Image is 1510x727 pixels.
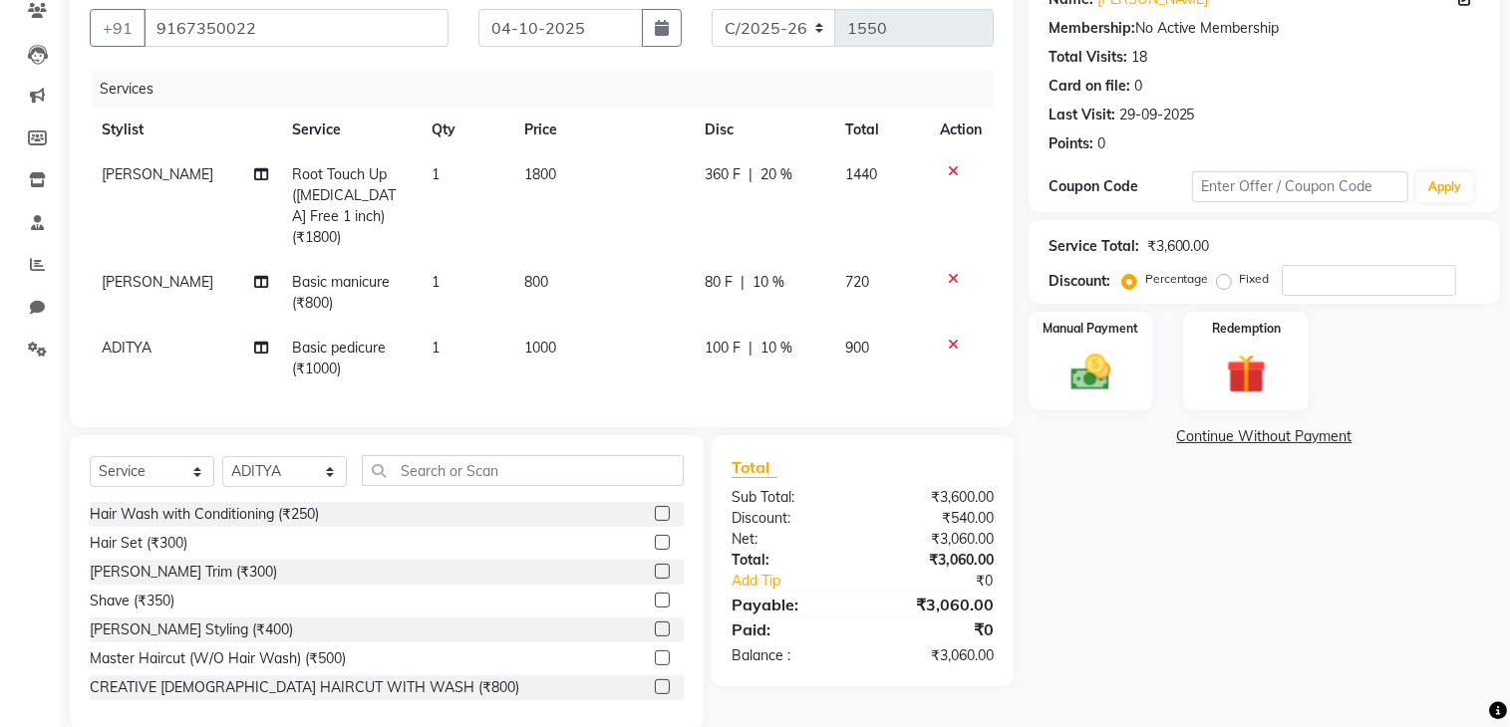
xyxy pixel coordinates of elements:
[862,529,1008,550] div: ₹3,060.00
[862,550,1008,571] div: ₹3,060.00
[92,71,1009,108] div: Services
[292,165,396,246] span: Root Touch Up ([MEDICAL_DATA] Free 1 inch) (₹1800)
[717,617,862,641] div: Paid:
[1058,350,1122,395] img: _cash.svg
[102,273,213,291] span: [PERSON_NAME]
[90,648,346,669] div: Master Haircut (W/O Hair Wash) (₹500)
[144,9,449,47] input: Search by Name/Mobile/Email/Code
[512,108,693,152] th: Price
[1097,133,1105,154] div: 0
[887,571,1009,592] div: ₹0
[102,165,213,183] span: [PERSON_NAME]
[705,272,733,293] span: 80 F
[1049,133,1093,154] div: Points:
[717,550,862,571] div: Total:
[1044,320,1139,338] label: Manual Payment
[1119,105,1195,125] div: 29-09-2025
[1049,18,1480,39] div: No Active Membership
[90,9,146,47] button: +91
[753,272,784,293] span: 10 %
[1214,350,1278,398] img: _gift.svg
[102,339,151,357] span: ADITYA
[717,593,862,616] div: Payable:
[693,108,833,152] th: Disc
[90,619,293,640] div: [PERSON_NAME] Styling (₹400)
[760,338,792,359] span: 10 %
[1033,426,1496,447] a: Continue Without Payment
[1147,236,1210,257] div: ₹3,600.00
[705,164,741,185] span: 360 F
[1049,271,1110,292] div: Discount:
[717,487,862,508] div: Sub Total:
[1049,76,1130,97] div: Card on file:
[862,487,1008,508] div: ₹3,600.00
[741,272,745,293] span: |
[862,508,1008,529] div: ₹540.00
[749,164,753,185] span: |
[292,339,386,377] span: Basic pedicure (₹1000)
[760,164,792,185] span: 20 %
[1212,320,1281,338] label: Redemption
[280,108,420,152] th: Service
[862,645,1008,666] div: ₹3,060.00
[90,533,187,554] div: Hair Set (₹300)
[90,591,174,611] div: Shave (₹350)
[1145,270,1209,288] label: Percentage
[1049,176,1192,197] div: Coupon Code
[845,273,869,291] span: 720
[717,571,887,592] a: Add Tip
[432,339,440,357] span: 1
[90,504,319,525] div: Hair Wash with Conditioning (₹250)
[1192,171,1408,202] input: Enter Offer / Coupon Code
[90,677,519,698] div: CREATIVE [DEMOGRAPHIC_DATA] HAIRCUT WITH WASH (₹800)
[833,108,927,152] th: Total
[862,617,1008,641] div: ₹0
[432,273,440,291] span: 1
[717,508,862,529] div: Discount:
[90,562,277,583] div: [PERSON_NAME] Trim (₹300)
[705,338,741,359] span: 100 F
[749,338,753,359] span: |
[1240,270,1270,288] label: Fixed
[717,529,862,550] div: Net:
[1416,172,1473,202] button: Apply
[432,165,440,183] span: 1
[845,339,869,357] span: 900
[928,108,994,152] th: Action
[862,593,1008,616] div: ₹3,060.00
[1049,18,1135,39] div: Membership:
[1049,47,1127,68] div: Total Visits:
[292,273,390,312] span: Basic manicure (₹800)
[420,108,512,152] th: Qty
[1049,105,1115,125] div: Last Visit:
[1131,47,1147,68] div: 18
[717,645,862,666] div: Balance :
[1049,236,1139,257] div: Service Total:
[362,455,684,486] input: Search or Scan
[90,108,280,152] th: Stylist
[524,339,556,357] span: 1000
[1134,76,1142,97] div: 0
[732,457,777,478] span: Total
[524,165,556,183] span: 1800
[845,165,877,183] span: 1440
[524,273,548,291] span: 800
